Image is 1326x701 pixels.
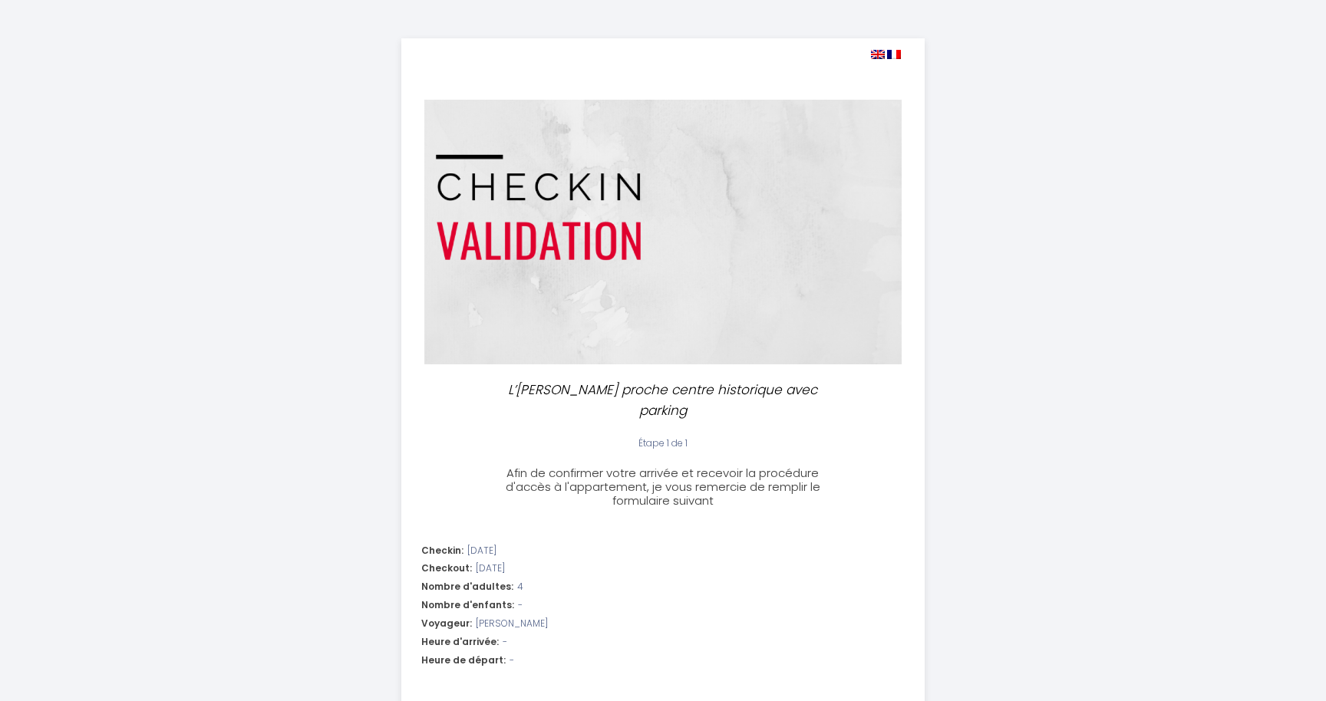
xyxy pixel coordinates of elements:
span: Checkout: [421,561,472,576]
img: fr.png [887,50,901,59]
span: - [510,653,514,668]
span: [DATE] [476,561,505,576]
span: Heure de départ: [421,653,506,668]
img: en.png [871,50,885,59]
span: Nombre d'adultes: [421,580,513,594]
p: L’[PERSON_NAME] proche centre historique avec parking [499,380,827,420]
span: Heure d'arrivée: [421,635,499,650]
span: - [503,635,507,650]
span: Étape 1 de 1 [638,436,688,449]
span: Afin de confirmer votre arrivée et recevoir la procédure d'accès à l'appartement, je vous remerci... [506,465,820,508]
span: 4 [517,580,523,594]
span: [PERSON_NAME] [476,617,548,631]
span: [DATE] [467,544,496,558]
span: Checkin: [421,544,463,558]
span: Nombre d'enfants: [421,598,514,613]
span: - [518,598,523,613]
span: Voyageur: [421,617,472,631]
